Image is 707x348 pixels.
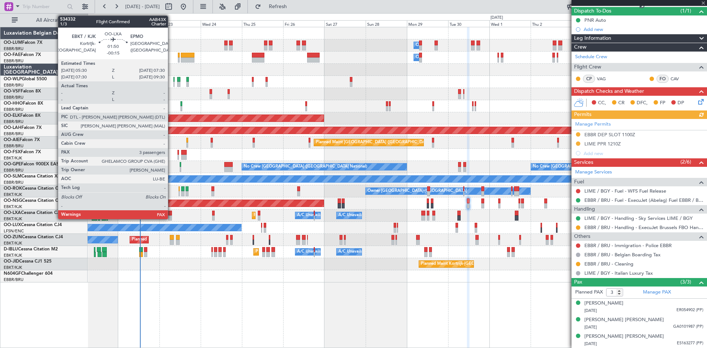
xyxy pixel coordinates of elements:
[574,7,611,15] span: Dispatch To-Dos
[575,53,607,61] a: Schedule Crew
[584,316,664,324] div: [PERSON_NAME] [PERSON_NAME]
[4,235,22,239] span: OO-ZUN
[4,41,42,45] a: OO-LUMFalcon 7X
[4,259,19,264] span: OO-JID
[598,99,606,107] span: CC,
[256,246,338,257] div: Planned Maint Nice ([GEOGRAPHIC_DATA])
[244,161,367,172] div: No Crew [GEOGRAPHIC_DATA] ([GEOGRAPHIC_DATA] National)
[574,63,601,71] span: Flight Crew
[4,235,63,239] a: OO-ZUNCessna Citation CJ4
[4,223,62,227] a: OO-LUXCessna Citation CJ4
[4,247,18,252] span: D-IBLU
[4,77,22,81] span: OO-WLP
[4,271,53,276] a: N604GFChallenger 604
[4,77,47,81] a: OO-WLPGlobal 5500
[533,161,656,172] div: No Crew [GEOGRAPHIC_DATA] ([GEOGRAPHIC_DATA] National)
[584,224,703,231] a: EBBR / BRU - Handling - ExecuJet Brussels FBO Handling Abelag
[4,113,20,118] span: OO-ELK
[4,138,40,142] a: OO-AIEFalcon 7X
[574,87,644,96] span: Dispatch Checks and Weather
[4,186,63,191] a: OO-ROKCessna Citation CJ4
[252,1,296,13] button: Refresh
[297,210,434,221] div: A/C Unavailable [GEOGRAPHIC_DATA] ([GEOGRAPHIC_DATA] National)
[338,210,369,221] div: A/C Unavailable
[584,300,623,307] div: [PERSON_NAME]
[4,41,22,45] span: OO-LUM
[4,82,24,88] a: EBBR/BRU
[575,289,603,296] label: Planned PAX
[574,178,584,186] span: Fuel
[4,174,21,179] span: OO-SLM
[4,228,24,234] a: LFSN/ENC
[242,20,283,27] div: Thu 25
[584,252,661,258] a: EBBR / BRU - Belgian Boarding Tax
[676,307,703,313] span: ER054902 (PP)
[4,101,23,106] span: OO-HHO
[584,333,664,340] div: [PERSON_NAME] [PERSON_NAME]
[4,223,21,227] span: OO-LUX
[597,75,613,82] a: VAG
[4,186,22,191] span: OO-ROK
[4,95,24,100] a: EBBR/BRU
[89,15,102,21] div: [DATE]
[584,324,597,330] span: [DATE]
[125,3,160,10] span: [DATE] - [DATE]
[574,158,593,167] span: Services
[201,20,242,27] div: Wed 24
[22,1,65,12] input: Trip Number
[4,107,24,112] a: EBBR/BRU
[4,53,21,57] span: OO-FAE
[4,126,21,130] span: OO-LAH
[118,20,159,27] div: Mon 22
[4,150,21,154] span: OO-FSX
[4,198,63,203] a: OO-NSGCessna Citation CJ4
[4,89,21,94] span: OO-VSF
[660,99,665,107] span: FP
[618,99,625,107] span: CR
[4,247,58,252] a: D-IBLUCessna Citation M2
[77,20,118,27] div: Sun 21
[531,20,572,27] div: Thu 2
[4,198,22,203] span: OO-NSG
[4,240,22,246] a: EBKT/KJK
[680,7,691,15] span: (1/1)
[324,20,366,27] div: Sat 27
[19,18,78,23] span: All Aircraft
[4,150,41,154] a: OO-FSXFalcon 7X
[416,40,466,51] div: Owner Melsbroek Air Base
[584,270,653,276] a: LIME / BGY - Italian Luxury Tax
[4,277,24,282] a: EBBR/BRU
[4,126,42,130] a: OO-LAHFalcon 7X
[677,340,703,347] span: ES163277 (PP)
[4,89,41,94] a: OO-VSFFalcon 8X
[4,259,52,264] a: OO-JIDCessna CJ1 525
[584,215,693,221] a: LIME / BGY - Handling - Sky Services LIME / BGY
[4,131,24,137] a: EBBR/BRU
[637,99,648,107] span: DFC,
[4,101,43,106] a: OO-HHOFalcon 8X
[4,192,22,197] a: EBKT/KJK
[8,14,80,26] button: All Aircraft
[671,75,687,82] a: CAV
[584,242,672,249] a: EBBR / BRU - Immigration - Police EBBR
[680,158,691,166] span: (2/6)
[574,278,582,287] span: Pax
[584,197,703,203] a: EBBR / BRU - Fuel - ExecuJet (Abelag) Fuel EBBR / BRU
[4,143,24,149] a: EBBR/BRU
[4,162,21,166] span: OO-GPE
[448,20,489,27] div: Tue 30
[678,99,684,107] span: DP
[4,180,24,185] a: EBBR/BRU
[338,246,456,257] div: A/C Unavailable [GEOGRAPHIC_DATA]-[GEOGRAPHIC_DATA]
[673,324,703,330] span: GA0101987 (PP)
[4,211,21,215] span: OO-LXA
[574,232,590,241] span: Others
[584,26,703,32] div: Add new
[4,216,22,222] a: EBKT/KJK
[4,119,24,124] a: EBBR/BRU
[584,341,597,347] span: [DATE]
[283,20,324,27] div: Fri 26
[254,210,340,221] div: Planned Maint Kortrijk-[GEOGRAPHIC_DATA]
[4,271,21,276] span: N604GF
[416,52,466,63] div: Owner Melsbroek Air Base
